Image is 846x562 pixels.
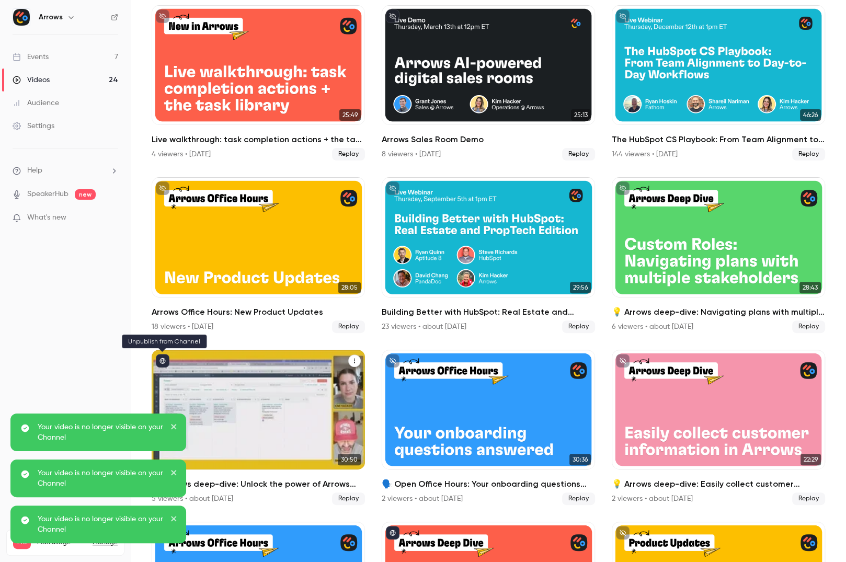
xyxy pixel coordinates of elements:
[612,478,825,490] h2: 💡 Arrows deep-dive: Easily collect customer information in Arrows
[386,354,399,368] button: unpublished
[152,322,213,332] div: 18 viewers • [DATE]
[382,133,595,146] h2: Arrows Sales Room Demo
[612,5,825,161] a: 46:26The HubSpot CS Playbook: From Team Alignment to Day-to-Day Workflows144 viewers • [DATE]Replay
[38,514,163,535] p: Your video is no longer visible on your Channel
[382,350,595,506] a: 30:36🗣️ Open Office Hours: Your onboarding questions answered2 viewers • about [DATE]Replay
[152,478,365,490] h2: 💡 Arrows deep-dive: Unlock the power of Arrows data inside HubSpot
[152,149,211,159] div: 4 viewers • [DATE]
[612,149,678,159] div: 144 viewers • [DATE]
[106,213,118,223] iframe: Noticeable Trigger
[75,189,96,200] span: new
[170,422,178,434] button: close
[616,181,630,195] button: unpublished
[612,350,825,506] a: 22:29💡 Arrows deep-dive: Easily collect customer information in Arrows2 viewers • about [DATE]Replay
[27,212,66,223] span: What's new
[612,177,825,333] a: 28:43💡 Arrows deep-dive: Navigating plans with multiple stakeholders6 viewers • about [DATE]Replay
[332,148,365,160] span: Replay
[612,5,825,161] li: The HubSpot CS Playbook: From Team Alignment to Day-to-Day Workflows
[612,322,693,332] div: 6 viewers • about [DATE]
[332,320,365,333] span: Replay
[571,109,591,121] span: 25:13
[13,9,30,26] img: Arrows
[562,492,595,505] span: Replay
[27,165,42,176] span: Help
[382,322,466,332] div: 23 viewers • about [DATE]
[13,75,50,85] div: Videos
[386,526,399,540] button: published
[562,320,595,333] span: Replay
[13,98,59,108] div: Audience
[152,350,365,506] li: 💡 Arrows deep-dive: Unlock the power of Arrows data inside HubSpot
[13,52,49,62] div: Events
[339,109,361,121] span: 25:49
[338,282,361,293] span: 28:05
[152,494,233,504] div: 5 viewers • about [DATE]
[13,121,54,131] div: Settings
[13,165,118,176] li: help-dropdown-opener
[382,5,595,161] li: Arrows Sales Room Demo
[801,454,821,465] span: 22:29
[612,494,693,504] div: 2 viewers • about [DATE]
[152,133,365,146] h2: Live walkthrough: task completion actions + the task library
[612,133,825,146] h2: The HubSpot CS Playbook: From Team Alignment to Day-to-Day Workflows
[152,177,365,333] a: 28:05Arrows Office Hours: New Product Updates18 viewers • [DATE]Replay
[616,9,630,23] button: unpublished
[570,282,591,293] span: 29:56
[382,350,595,506] li: 🗣️ Open Office Hours: Your onboarding questions answered
[170,468,178,480] button: close
[792,320,825,333] span: Replay
[382,478,595,490] h2: 🗣️ Open Office Hours: Your onboarding questions answered
[612,350,825,506] li: 💡 Arrows deep-dive: Easily collect customer information in Arrows
[800,109,821,121] span: 46:26
[338,454,361,465] span: 30:50
[386,9,399,23] button: unpublished
[382,177,595,333] a: 29:56Building Better with HubSpot: Real Estate and PropTech Edition23 viewers • about [DATE]Replay
[152,350,365,506] a: 30:50💡 Arrows deep-dive: Unlock the power of Arrows data inside HubSpot5 viewers • about [DATE]Re...
[38,422,163,443] p: Your video is no longer visible on your Channel
[382,306,595,318] h2: Building Better with HubSpot: Real Estate and PropTech Edition
[152,177,365,333] li: Arrows Office Hours: New Product Updates
[616,354,630,368] button: unpublished
[616,526,630,540] button: unpublished
[170,514,178,526] button: close
[39,12,63,22] h6: Arrows
[382,5,595,161] a: 25:13Arrows Sales Room Demo8 viewers • [DATE]Replay
[27,189,68,200] a: SpeakerHub
[612,306,825,318] h2: 💡 Arrows deep-dive: Navigating plans with multiple stakeholders
[332,492,365,505] span: Replay
[386,181,399,195] button: unpublished
[382,177,595,333] li: Building Better with HubSpot: Real Estate and PropTech Edition
[792,148,825,160] span: Replay
[156,354,169,368] button: published
[38,468,163,489] p: Your video is no longer visible on your Channel
[799,282,821,293] span: 28:43
[152,5,365,161] li: Live walkthrough: task completion actions + the task library
[382,149,441,159] div: 8 viewers • [DATE]
[152,5,365,161] a: 25:49Live walkthrough: task completion actions + the task library4 viewers • [DATE]Replay
[792,492,825,505] span: Replay
[382,494,463,504] div: 2 viewers • about [DATE]
[156,9,169,23] button: unpublished
[156,181,169,195] button: unpublished
[569,454,591,465] span: 30:36
[152,306,365,318] h2: Arrows Office Hours: New Product Updates
[562,148,595,160] span: Replay
[612,177,825,333] li: 💡 Arrows deep-dive: Navigating plans with multiple stakeholders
